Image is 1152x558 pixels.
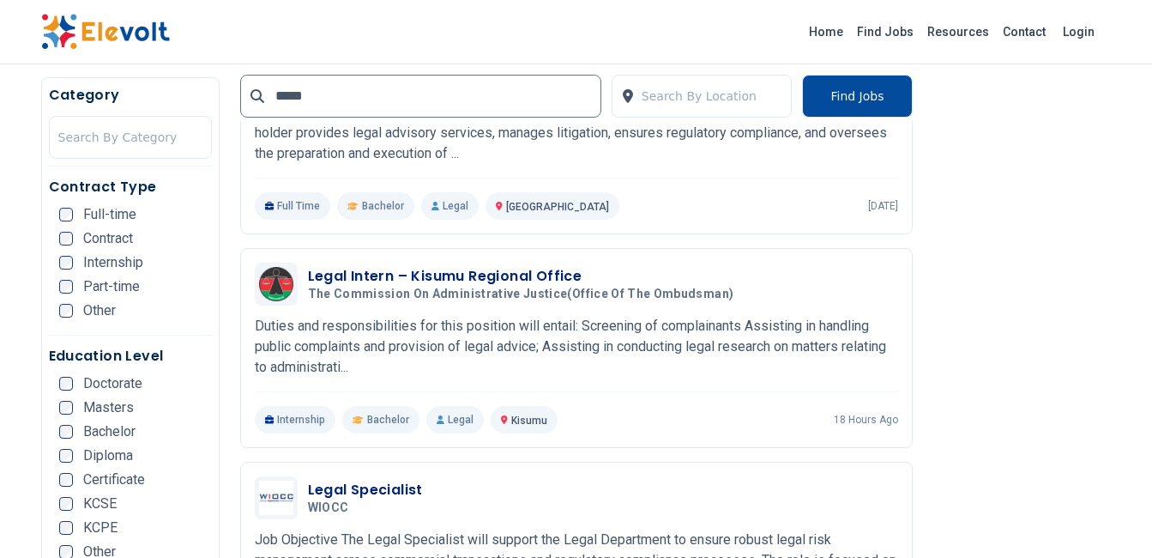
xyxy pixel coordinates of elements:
[802,75,912,118] button: Find Jobs
[308,500,349,516] span: WIOCC
[850,18,920,45] a: Find Jobs
[255,102,898,164] p: Job Summary Reporting to the General Manager – Legal Services &amp; Corporation Secretary, the jo...
[59,497,73,511] input: KCSE
[83,425,136,439] span: Bachelor
[59,377,73,391] input: Doctorate
[49,177,212,197] h5: Contract Type
[255,406,336,434] p: Internship
[255,263,898,434] a: The Commission on Administrative Justice(Office of the Ombudsman)Legal Intern – Kisumu Regional O...
[255,316,898,378] p: Duties and responsibilities for this position will entail: Screening of complainants Assisting in...
[802,18,850,45] a: Home
[59,401,73,415] input: Masters
[920,18,996,45] a: Resources
[83,377,142,391] span: Doctorate
[41,14,170,50] img: Elevolt
[362,199,404,213] span: Bachelor
[83,280,140,294] span: Part-time
[59,232,73,246] input: Contract
[1052,15,1105,49] a: Login
[83,449,133,463] span: Diploma
[308,266,741,287] h3: Legal Intern – Kisumu Regional Office
[83,497,117,511] span: KCSE
[308,480,423,500] h3: Legal Specialist
[426,406,484,434] p: Legal
[59,304,73,318] input: Other
[308,287,734,302] span: The Commission on Administrative Justice(Office of the Ombudsman)
[59,521,73,535] input: KCPE
[59,473,73,487] input: Certificate
[868,199,898,213] p: [DATE]
[83,521,118,535] span: KCPE
[83,401,134,415] span: Masters
[506,201,609,213] span: [GEOGRAPHIC_DATA]
[83,473,145,487] span: Certificate
[49,85,212,106] h5: Category
[83,232,133,246] span: Contract
[834,413,898,427] p: 18 hours ago
[511,415,547,427] span: Kisumu
[1066,476,1152,558] iframe: Chat Widget
[83,256,143,270] span: Internship
[259,481,293,515] img: WIOCC
[255,49,898,220] a: KengenManager, Legal Services, KGN 3KengenJob Summary Reporting to the General Manager – Legal Se...
[59,256,73,270] input: Internship
[259,267,293,301] img: The Commission on Administrative Justice(Office of the Ombudsman)
[255,192,331,220] p: Full Time
[59,208,73,221] input: Full-time
[83,208,136,221] span: Full-time
[59,449,73,463] input: Diploma
[49,346,212,367] h5: Education Level
[367,413,409,427] span: Bachelor
[996,18,1052,45] a: Contact
[59,425,73,439] input: Bachelor
[59,280,73,294] input: Part-time
[421,192,479,220] p: Legal
[83,304,116,318] span: Other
